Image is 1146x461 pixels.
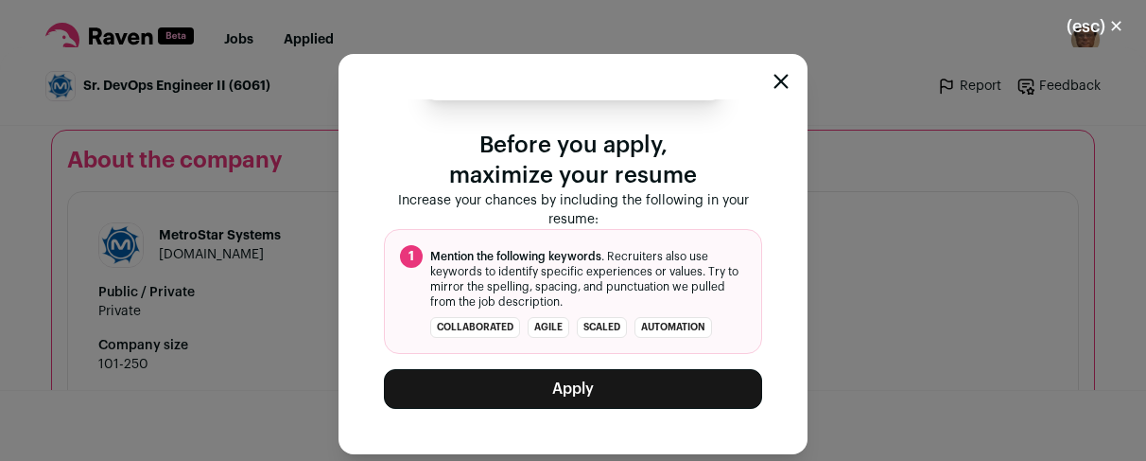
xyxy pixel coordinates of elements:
li: agile [528,317,569,338]
li: automation [634,317,712,338]
p: Increase your chances by including the following in your resume: [384,191,762,229]
p: Before you apply, maximize your resume [384,131,762,191]
li: scaled [577,317,627,338]
span: Mention the following keywords [430,251,601,262]
button: Apply [384,369,762,409]
button: Close modal [1044,6,1146,47]
li: collaborated [430,317,520,338]
span: 1 [400,245,423,268]
button: Close modal [773,74,789,89]
span: . Recruiters also use keywords to identify specific experiences or values. Try to mirror the spel... [430,249,746,310]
